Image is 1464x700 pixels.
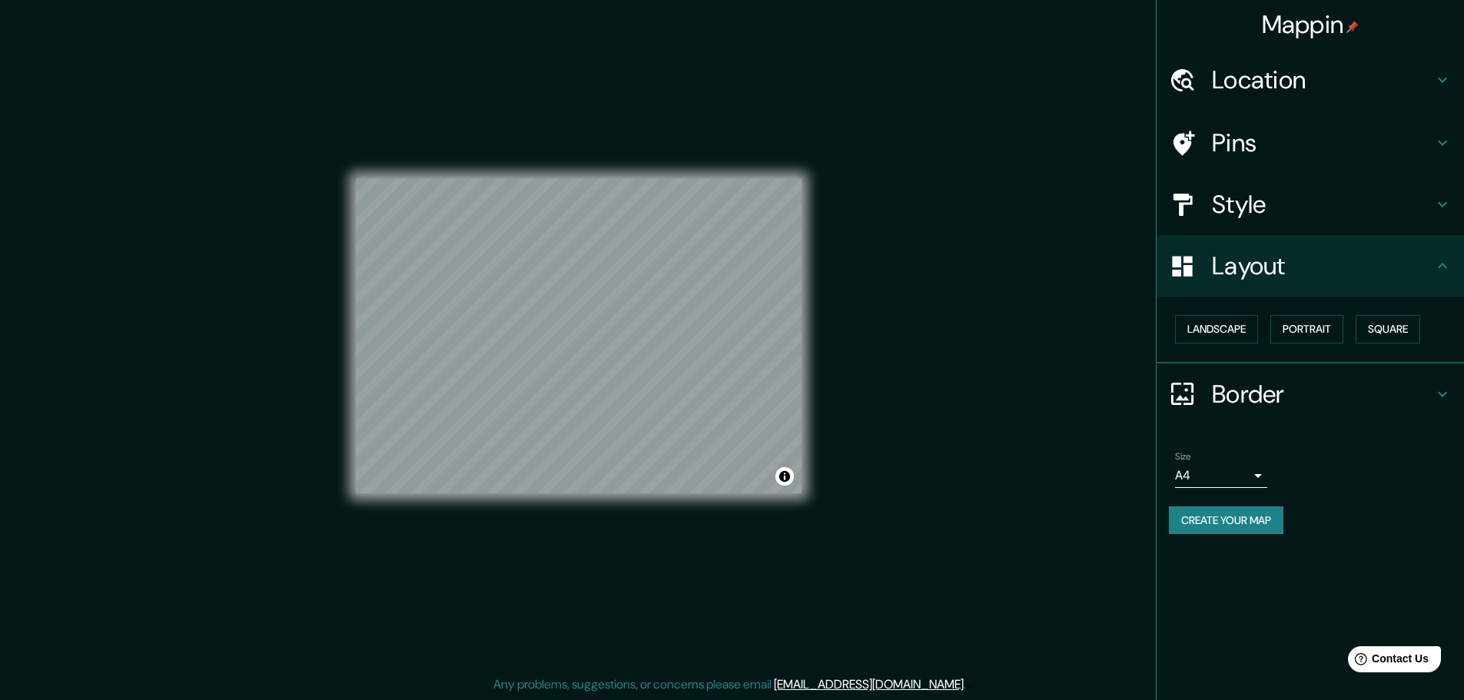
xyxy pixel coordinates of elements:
[774,676,964,692] a: [EMAIL_ADDRESS][DOMAIN_NAME]
[1175,315,1258,343] button: Landscape
[493,675,966,694] p: Any problems, suggestions, or concerns please email .
[1175,463,1267,488] div: A4
[775,467,794,486] button: Toggle attribution
[1157,112,1464,174] div: Pins
[1169,506,1283,535] button: Create your map
[1262,9,1359,40] h4: Mappin
[1157,235,1464,297] div: Layout
[1212,250,1433,281] h4: Layout
[1356,315,1420,343] button: Square
[1157,174,1464,235] div: Style
[1175,450,1191,463] label: Size
[1346,21,1359,33] img: pin-icon.png
[1270,315,1343,343] button: Portrait
[1157,49,1464,111] div: Location
[966,675,968,694] div: .
[1212,128,1433,158] h4: Pins
[1212,65,1433,95] h4: Location
[1157,363,1464,425] div: Border
[1212,379,1433,410] h4: Border
[1212,189,1433,220] h4: Style
[968,675,971,694] div: .
[356,178,802,493] canvas: Map
[1327,640,1447,683] iframe: Help widget launcher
